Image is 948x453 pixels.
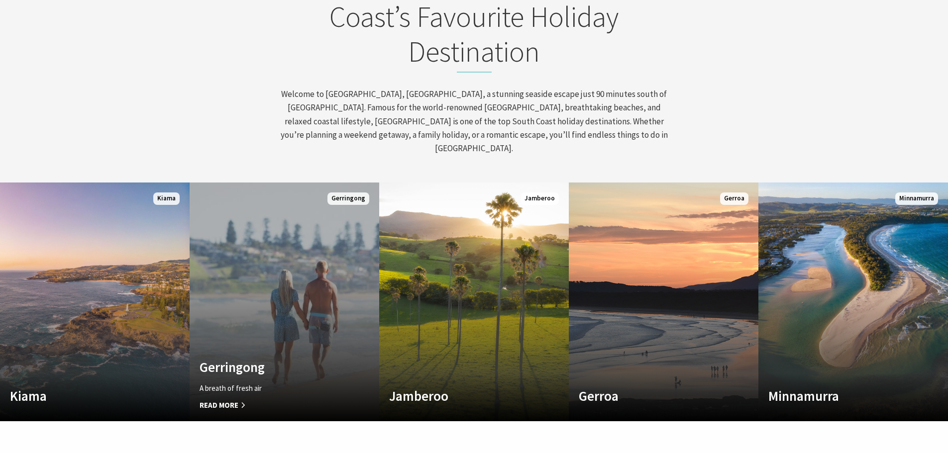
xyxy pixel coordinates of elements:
[153,192,180,205] span: Kiama
[200,399,341,411] span: Read More
[579,388,720,404] h4: Gerroa
[279,88,669,155] p: Welcome to [GEOGRAPHIC_DATA], [GEOGRAPHIC_DATA], a stunning seaside escape just 90 minutes south ...
[720,192,748,205] span: Gerroa
[379,182,569,421] a: Custom Image Used Jamberoo Jamberoo
[389,388,530,404] h4: Jamberoo
[569,182,758,421] a: Custom Image Used Gerroa Gerroa
[200,382,341,394] p: A breath of fresh air
[521,192,559,205] span: Jamberoo
[200,359,341,375] h4: Gerringong
[190,182,379,421] a: Custom Image Used Gerringong A breath of fresh air Read More Gerringong
[10,388,151,404] h4: Kiama
[758,182,948,421] a: Custom Image Used Minnamurra Minnamurra
[768,388,910,404] h4: Minnamurra
[895,192,938,205] span: Minnamurra
[327,192,369,205] span: Gerringong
